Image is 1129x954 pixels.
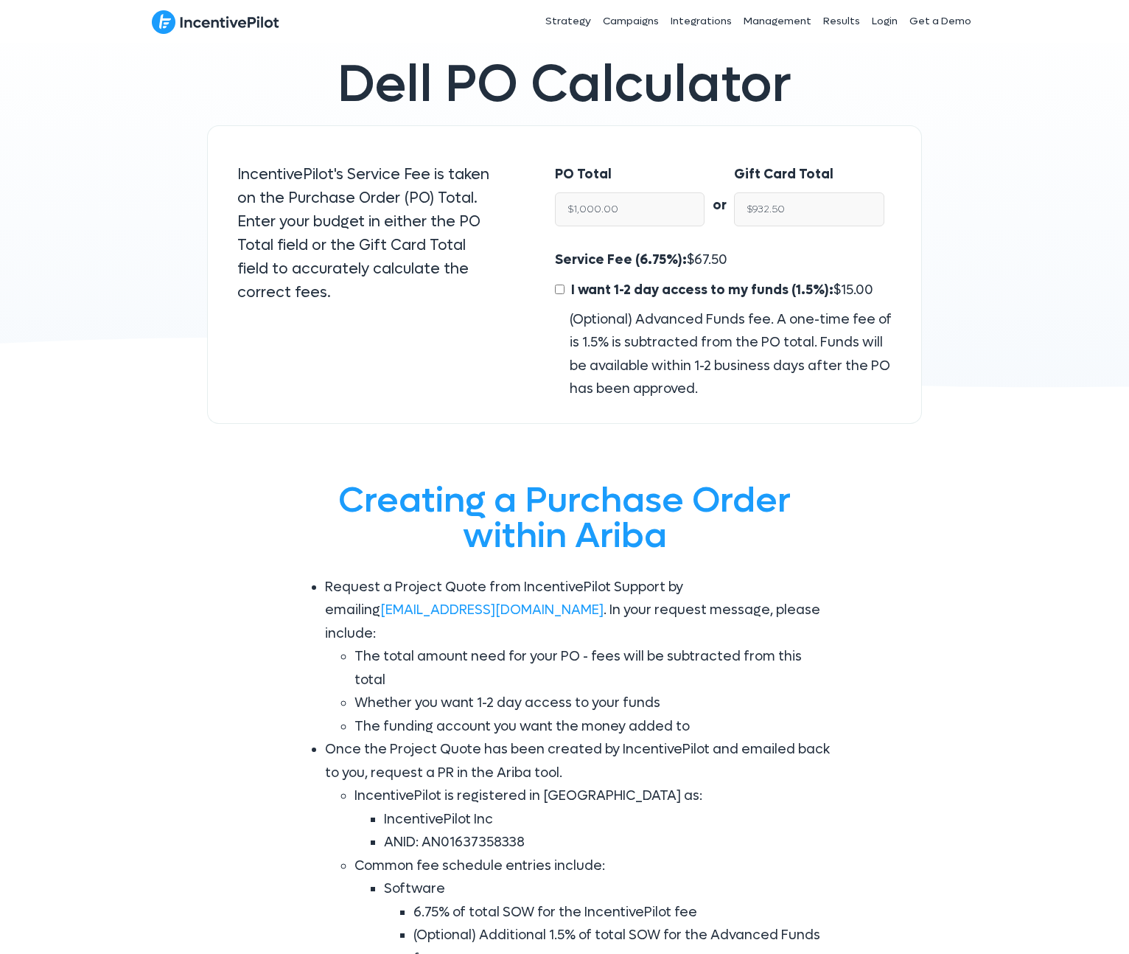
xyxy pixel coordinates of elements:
div: or [705,163,734,217]
label: Gift Card Total [734,163,833,187]
span: 15.00 [841,282,873,299]
a: [EMAIL_ADDRESS][DOMAIN_NAME] [380,602,604,619]
li: Request a Project Quote from IncentivePilot Support by emailing . In your request message, please... [325,576,833,739]
li: The funding account you want the money added to [354,715,833,739]
nav: Header Menu [438,3,977,40]
a: Strategy [539,3,597,40]
span: I want 1-2 day access to my funds (1.5%): [571,282,833,299]
a: Get a Demo [903,3,977,40]
li: IncentivePilot Inc [384,808,833,832]
span: Service Fee (6.75%): [555,251,687,268]
span: $ [567,282,873,299]
label: PO Total [555,163,612,187]
input: I want 1-2 day access to my funds (1.5%):$15.00 [555,285,564,294]
span: Creating a Purchase Order within Ariba [338,477,791,559]
li: Whether you want 1-2 day access to your funds [354,692,833,715]
a: Login [866,3,903,40]
span: Dell PO Calculator [338,51,791,118]
div: (Optional) Advanced Funds fee. A one-time fee of is 1.5% is subtracted from the PO total. Funds w... [555,308,892,401]
a: Campaigns [597,3,665,40]
img: IncentivePilot [152,10,279,35]
li: The total amount need for your PO - fees will be subtracted from this total [354,645,833,692]
li: 6.75% of total SOW for the IncentivePilot fee [413,901,833,925]
a: Results [817,3,866,40]
div: $ [555,248,892,401]
a: Integrations [665,3,738,40]
li: IncentivePilot is registered in [GEOGRAPHIC_DATA] as: [354,784,833,854]
span: 67.50 [694,251,727,268]
li: ANID: AN01637358338 [384,831,833,854]
a: Management [738,3,817,40]
p: IncentivePilot's Service Fee is taken on the Purchase Order (PO) Total. Enter your budget in eith... [237,163,496,304]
